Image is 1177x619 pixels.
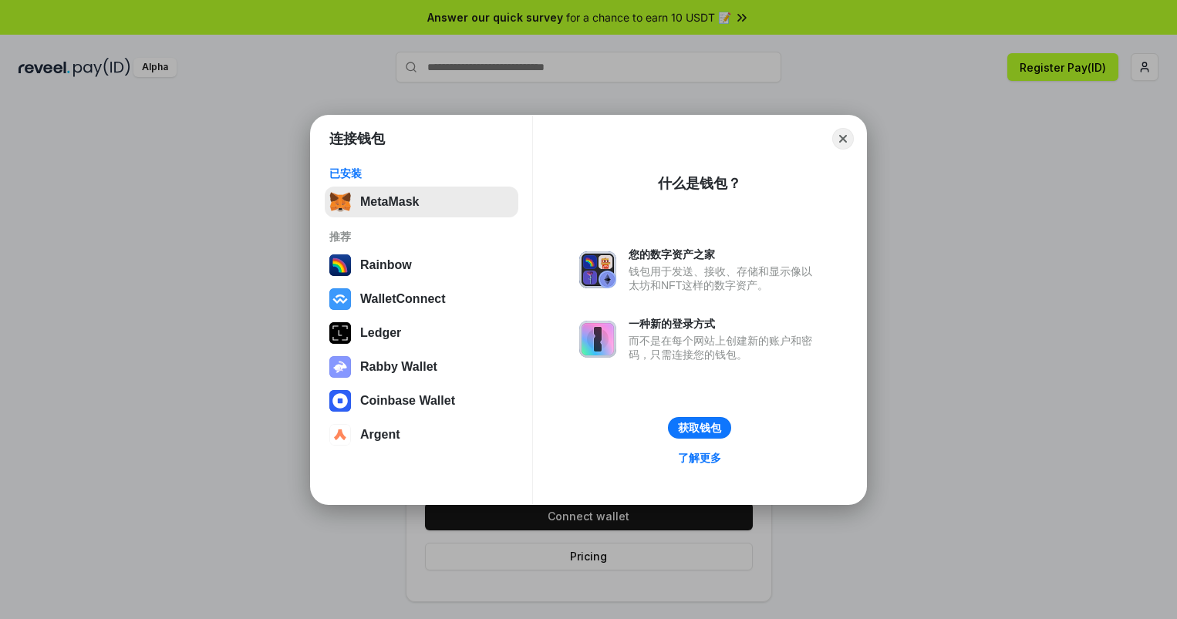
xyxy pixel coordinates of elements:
div: WalletConnect [360,292,446,306]
h1: 连接钱包 [329,130,385,148]
button: MetaMask [325,187,518,217]
img: svg+xml,%3Csvg%20fill%3D%22none%22%20height%3D%2233%22%20viewBox%3D%220%200%2035%2033%22%20width%... [329,191,351,213]
div: MetaMask [360,195,419,209]
div: 您的数字资产之家 [629,247,820,261]
div: 已安装 [329,167,514,180]
div: Argent [360,428,400,442]
button: Ledger [325,318,518,348]
button: Rainbow [325,250,518,281]
button: Rabby Wallet [325,352,518,382]
img: svg+xml,%3Csvg%20width%3D%2228%22%20height%3D%2228%22%20viewBox%3D%220%200%2028%2028%22%20fill%3D... [329,424,351,446]
img: svg+xml,%3Csvg%20width%3D%22120%22%20height%3D%22120%22%20viewBox%3D%220%200%20120%20120%22%20fil... [329,254,351,276]
button: Close [832,128,854,150]
div: Coinbase Wallet [360,394,455,408]
div: 钱包用于发送、接收、存储和显示像以太坊和NFT这样的数字资产。 [629,264,820,292]
img: svg+xml,%3Csvg%20width%3D%2228%22%20height%3D%2228%22%20viewBox%3D%220%200%2028%2028%22%20fill%3D... [329,288,351,310]
div: 一种新的登录方式 [629,317,820,331]
div: Rainbow [360,258,412,272]
button: 获取钱包 [668,417,731,439]
button: Coinbase Wallet [325,385,518,416]
a: 了解更多 [669,448,730,468]
div: 什么是钱包？ [658,174,741,193]
div: 获取钱包 [678,421,721,435]
img: svg+xml,%3Csvg%20xmlns%3D%22http%3A%2F%2Fwww.w3.org%2F2000%2Fsvg%22%20fill%3D%22none%22%20viewBox... [579,321,616,358]
div: Rabby Wallet [360,360,437,374]
button: WalletConnect [325,284,518,315]
div: 而不是在每个网站上创建新的账户和密码，只需连接您的钱包。 [629,334,820,362]
button: Argent [325,419,518,450]
img: svg+xml,%3Csvg%20xmlns%3D%22http%3A%2F%2Fwww.w3.org%2F2000%2Fsvg%22%20width%3D%2228%22%20height%3... [329,322,351,344]
img: svg+xml,%3Csvg%20width%3D%2228%22%20height%3D%2228%22%20viewBox%3D%220%200%2028%2028%22%20fill%3D... [329,390,351,412]
div: 了解更多 [678,451,721,465]
div: Ledger [360,326,401,340]
div: 推荐 [329,230,514,244]
img: svg+xml,%3Csvg%20xmlns%3D%22http%3A%2F%2Fwww.w3.org%2F2000%2Fsvg%22%20fill%3D%22none%22%20viewBox... [579,251,616,288]
img: svg+xml,%3Csvg%20xmlns%3D%22http%3A%2F%2Fwww.w3.org%2F2000%2Fsvg%22%20fill%3D%22none%22%20viewBox... [329,356,351,378]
